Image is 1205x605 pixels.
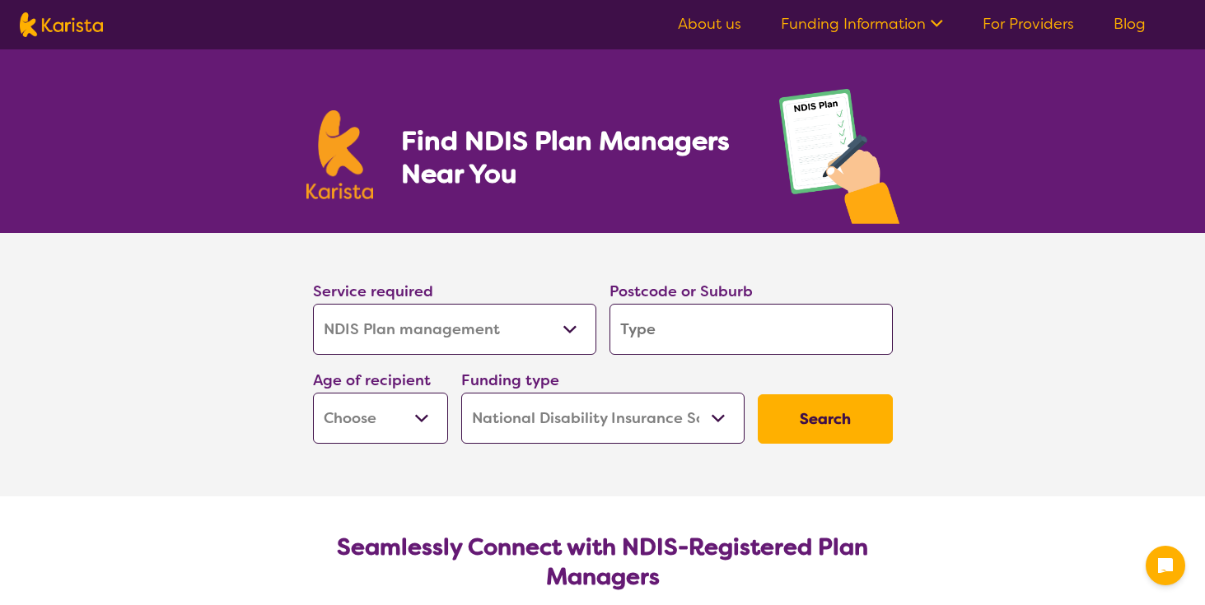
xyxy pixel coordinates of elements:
input: Type [610,304,893,355]
label: Service required [313,282,433,301]
label: Postcode or Suburb [610,282,753,301]
label: Funding type [461,370,559,390]
h2: Seamlessly Connect with NDIS-Registered Plan Managers [326,533,880,592]
a: Blog [1114,14,1146,34]
a: Funding Information [781,14,943,34]
img: Karista logo [20,12,103,37]
a: For Providers [983,14,1074,34]
img: plan-management [779,89,899,233]
a: About us [678,14,741,34]
button: Search [758,394,893,444]
label: Age of recipient [313,370,431,390]
img: Karista logo [306,110,374,199]
h1: Find NDIS Plan Managers Near You [401,124,745,190]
